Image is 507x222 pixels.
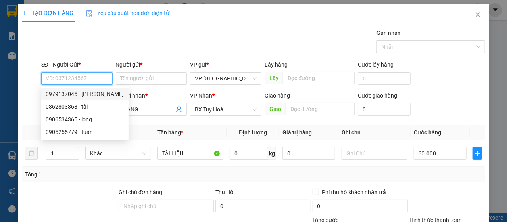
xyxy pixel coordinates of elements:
span: BX Tuy Hoà [195,103,257,115]
span: environment [55,53,60,59]
input: Cước lấy hàng [358,72,411,85]
div: 0906534365 - long [41,113,129,126]
div: 0362803368 - tài [41,100,129,113]
div: 0362803368 - tài [46,102,124,111]
span: user-add [176,106,182,113]
span: Phí thu hộ khách nhận trả [319,188,390,197]
label: Ghi chú đơn hàng [119,189,162,195]
li: VP VP [GEOGRAPHIC_DATA] xe Limousine [4,43,55,69]
button: delete [25,147,38,160]
span: Lấy [265,72,283,84]
img: icon [86,10,92,17]
span: Lấy hàng [265,61,288,68]
div: SĐT Người Gửi [41,60,113,69]
input: Dọc đường [283,72,355,84]
span: Giá trị hàng [282,129,312,136]
div: Tổng: 1 [25,170,196,179]
div: 0979137045 - CƯỜNG [41,88,129,100]
label: Cước lấy hàng [358,61,394,68]
input: Ghi Chú [342,147,407,160]
span: Định lượng [239,129,267,136]
span: plus [22,10,27,16]
span: VP Nhận [190,92,212,99]
span: Tên hàng [157,129,183,136]
div: VP gửi [190,60,261,69]
span: plus [473,150,482,157]
span: Giao [265,103,286,115]
input: Ghi chú đơn hàng [119,200,214,212]
span: close [475,11,481,18]
button: Close [467,4,489,26]
span: Cước hàng [414,129,441,136]
li: Cúc Tùng Limousine [4,4,115,34]
div: Người nhận [116,91,187,100]
span: kg [268,147,276,160]
span: TẠO ĐƠN HÀNG [22,10,73,16]
span: VP Nha Trang xe Limousine [195,73,257,84]
input: VD: Bàn, Ghế [157,147,223,160]
input: Cước giao hàng [358,103,411,116]
div: 0905255779 - tuấn [46,128,124,136]
li: VP BX Tuy Hoà [55,43,106,52]
label: Cước giao hàng [358,92,397,99]
div: 0905255779 - tuấn [41,126,129,138]
span: Thu Hộ [215,189,234,195]
span: Yêu cầu xuất hóa đơn điện tử [86,10,170,16]
div: 0906534365 - long [46,115,124,124]
span: Giao hàng [265,92,290,99]
button: plus [473,147,482,160]
th: Ghi chú [338,125,411,140]
div: 0979137045 - [PERSON_NAME] [46,90,124,98]
label: Gán nhãn [376,30,401,36]
div: Người gửi [116,60,187,69]
input: 0 [282,147,335,160]
span: Khác [90,147,146,159]
input: Dọc đường [286,103,355,115]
